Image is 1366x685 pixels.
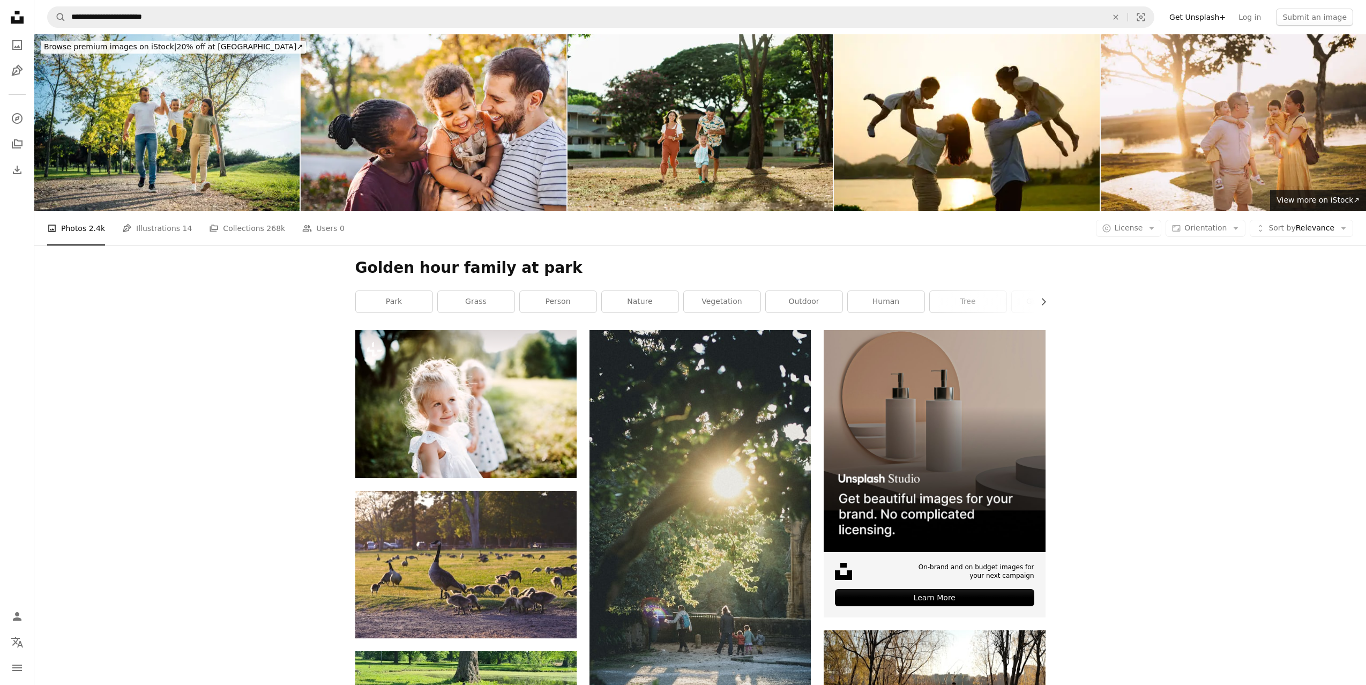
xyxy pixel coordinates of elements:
span: Browse premium images on iStock | [44,42,176,51]
a: Explore [6,108,28,129]
button: Language [6,631,28,653]
img: Shared Smiles: Family's Circle of Love [301,34,566,211]
a: Collections [6,133,28,155]
img: file-1715714113747-b8b0561c490eimage [824,330,1045,552]
img: Happy family enjoying in the park [34,34,300,211]
a: A flock of geese and goslings grazing in a grassy field. [355,560,577,569]
a: tree [930,291,1006,312]
img: An Asian Chinese family is having their fun time in a garden park. Stock photo [1101,34,1366,211]
span: 268k [266,222,285,234]
a: Log in [1232,9,1267,26]
form: Find visuals sitewide [47,6,1154,28]
span: Sort by [1268,224,1295,232]
a: outdoor [766,291,842,312]
div: Learn More [835,589,1034,606]
button: License [1096,220,1162,237]
a: Sunlight shines on people in a park. [589,522,811,532]
span: 14 [183,222,192,234]
img: Two small girl friends or sister standing in sunny summer nature, holding hands. [355,330,577,478]
span: Relevance [1268,223,1334,234]
a: Browse premium images on iStock|20% off at [GEOGRAPHIC_DATA]↗ [34,34,312,60]
a: Illustrations [6,60,28,81]
button: Visual search [1128,7,1154,27]
a: On-brand and on budget images for your next campaignLearn More [824,330,1045,617]
img: Happy father and mother holding children playing together in park [834,34,1099,211]
a: Photos [6,34,28,56]
a: nature [602,291,678,312]
a: Get Unsplash+ [1163,9,1232,26]
a: Users 0 [302,211,345,245]
a: golden hour [1012,291,1088,312]
a: Illustrations 14 [122,211,192,245]
button: Clear [1104,7,1128,27]
span: 20% off at [GEOGRAPHIC_DATA] ↗ [44,42,303,51]
span: Orientation [1184,224,1227,232]
a: View more on iStock↗ [1270,190,1366,211]
a: grass [438,291,514,312]
span: 0 [340,222,345,234]
a: human [848,291,924,312]
button: Search Unsplash [48,7,66,27]
img: Happy family playing at the park [568,34,833,211]
img: A flock of geese and goslings grazing in a grassy field. [355,491,577,638]
a: Two small girl friends or sister standing in sunny summer nature, holding hands. [355,399,577,408]
button: Menu [6,657,28,679]
a: Download History [6,159,28,181]
a: person [520,291,596,312]
a: vegetation [684,291,760,312]
button: Submit an image [1276,9,1353,26]
a: Collections 268k [209,211,285,245]
button: Sort byRelevance [1250,220,1353,237]
button: scroll list to the right [1034,291,1046,312]
a: park [356,291,432,312]
span: View more on iStock ↗ [1277,196,1360,204]
a: Log in / Sign up [6,606,28,627]
button: Orientation [1166,220,1245,237]
span: License [1115,224,1143,232]
h1: Golden hour family at park [355,258,1046,278]
img: file-1631678316303-ed18b8b5cb9cimage [835,563,852,580]
span: On-brand and on budget images for your next campaign [912,563,1034,581]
